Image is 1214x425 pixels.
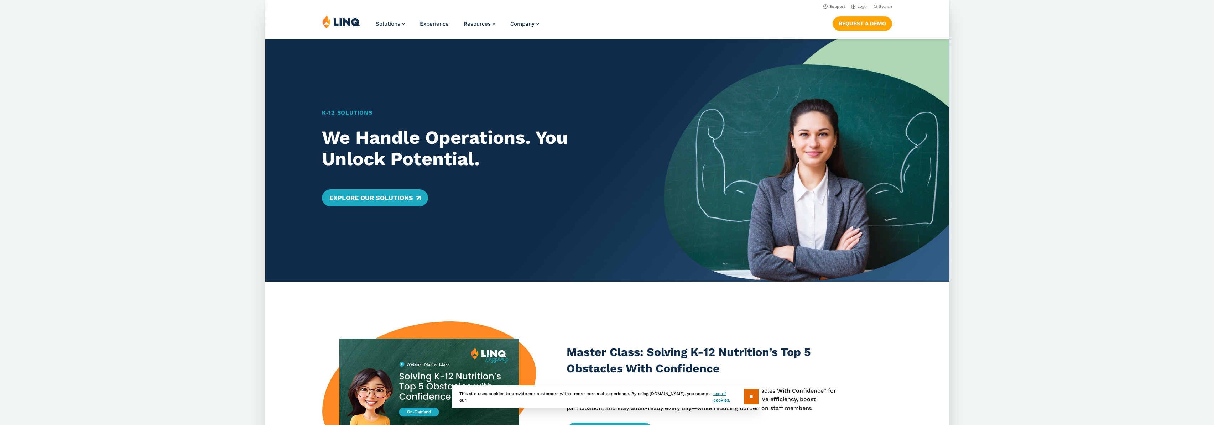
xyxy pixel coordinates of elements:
nav: Primary Navigation [376,15,539,38]
span: Company [510,21,535,27]
img: Home Banner [664,39,949,282]
a: Login [851,4,867,9]
a: use of cookies. [713,390,744,403]
h2: We Handle Operations. You Unlock Potential. [322,127,636,170]
a: Request a Demo [832,16,892,31]
div: This site uses cookies to provide our customers with a more personal experience. By using [DOMAIN... [452,385,762,408]
nav: Utility Navigation [265,2,949,10]
a: Experience [420,21,449,27]
a: Company [510,21,539,27]
a: Solutions [376,21,405,27]
span: Search [879,4,892,9]
a: Resources [464,21,495,27]
nav: Button Navigation [832,15,892,31]
h3: Master Class: Solving K-12 Nutrition’s Top 5 Obstacles With Confidence [567,344,843,377]
a: Explore Our Solutions [322,189,428,206]
span: Resources [464,21,491,27]
span: Solutions [376,21,400,27]
a: Support [823,4,845,9]
h1: K‑12 Solutions [322,109,636,117]
img: LINQ | K‑12 Software [322,15,360,28]
button: Open Search Bar [873,4,892,9]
